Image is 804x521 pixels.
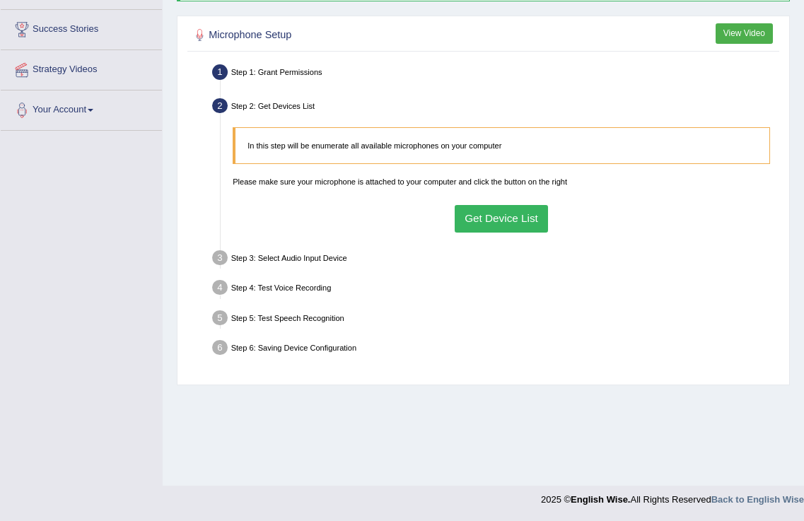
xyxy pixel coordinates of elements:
h2: Microphone Setup [191,26,554,45]
strong: English Wise. [571,494,630,505]
button: View Video [716,23,773,44]
a: Back to English Wise [711,494,804,505]
div: Step 3: Select Audio Input Device [207,247,784,273]
a: Strategy Videos [1,50,162,86]
div: 2025 © All Rights Reserved [541,486,804,506]
blockquote: In this step will be enumerate all available microphones on your computer [233,127,770,164]
div: Step 5: Test Speech Recognition [207,307,784,333]
p: Please make sure your microphone is attached to your computer and click the button on the right [233,176,770,187]
a: Your Account [1,90,162,126]
div: Step 2: Get Devices List [207,95,784,121]
div: Step 6: Saving Device Configuration [207,336,784,363]
button: Get Device List [455,205,549,233]
div: Step 4: Test Voice Recording [207,276,784,303]
a: Success Stories [1,10,162,45]
div: Step 1: Grant Permissions [207,61,784,87]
